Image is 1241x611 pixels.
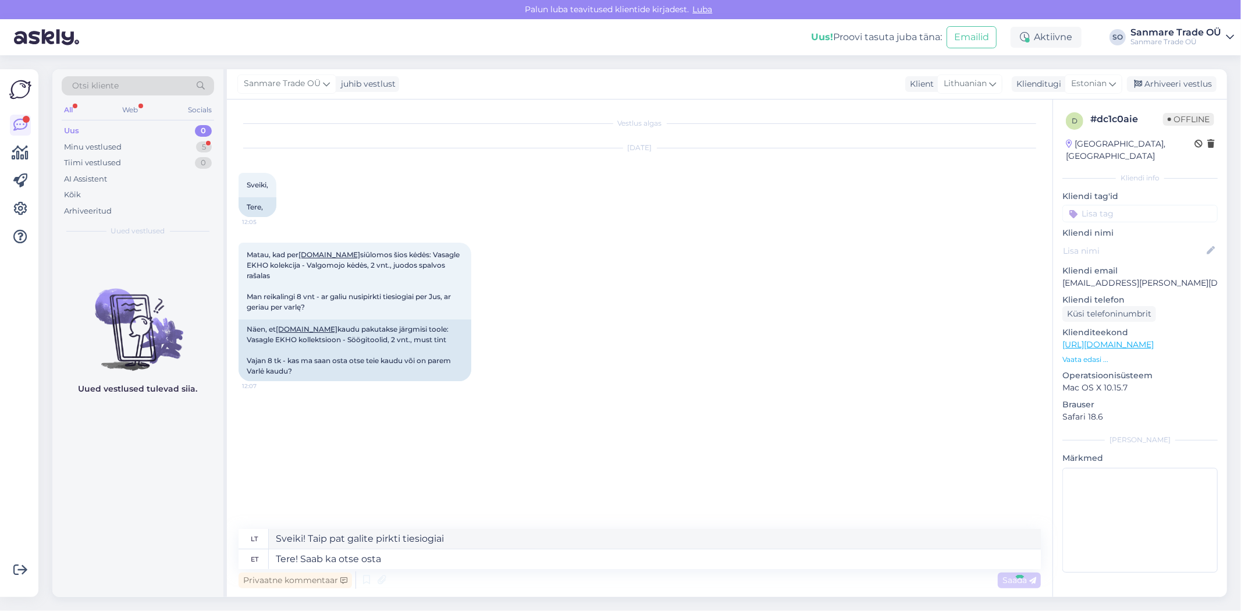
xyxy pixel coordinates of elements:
div: All [62,102,75,118]
p: Kliendi nimi [1062,227,1218,239]
div: Kliendi info [1062,173,1218,183]
div: Näen, et kaudu pakutakse järgmisi toole: Vasagle EKHO kollektsioon - Söögitoolid, 2 vnt., must ti... [239,319,471,381]
p: Safari 18.6 [1062,411,1218,423]
span: d [1072,116,1078,125]
span: Estonian [1071,77,1107,90]
div: Küsi telefoninumbrit [1062,306,1156,322]
div: Klienditugi [1012,78,1061,90]
div: Uus [64,125,79,137]
div: 0 [195,125,212,137]
div: Arhiveeritud [64,205,112,217]
span: Lithuanian [944,77,987,90]
div: 5 [196,141,212,153]
input: Lisa tag [1062,205,1218,222]
div: Aktiivne [1011,27,1082,48]
div: Tiimi vestlused [64,157,121,169]
p: Märkmed [1062,452,1218,464]
div: Kõik [64,189,81,201]
div: # dc1c0aie [1090,112,1163,126]
div: Socials [186,102,214,118]
div: Vestlus algas [239,118,1041,129]
span: 12:07 [242,382,286,390]
p: Kliendi tag'id [1062,190,1218,203]
a: [URL][DOMAIN_NAME] [1062,339,1154,350]
div: 0 [195,157,212,169]
div: [DATE] [239,143,1041,153]
p: Kliendi telefon [1062,294,1218,306]
p: Operatsioonisüsteem [1062,370,1218,382]
span: Uued vestlused [111,226,165,236]
span: Sveiki, [247,180,268,189]
div: Tere, [239,197,276,217]
p: Mac OS X 10.15.7 [1062,382,1218,394]
p: Klienditeekond [1062,326,1218,339]
span: 12:05 [242,218,286,226]
p: Brauser [1062,399,1218,411]
div: Klient [905,78,934,90]
p: Vaata edasi ... [1062,354,1218,365]
input: Lisa nimi [1063,244,1204,257]
b: Uus! [811,31,833,42]
span: Matau, kad per siūlomos šios kėdės: Vasagle EKHO kolekcija - Valgomojo kėdės, 2 vnt., juodos spal... [247,250,461,311]
button: Emailid [947,26,997,48]
a: Sanmare Trade OÜSanmare Trade OÜ [1130,28,1234,47]
p: Uued vestlused tulevad siia. [79,383,198,395]
p: [EMAIL_ADDRESS][PERSON_NAME][DOMAIN_NAME] [1062,277,1218,289]
div: Arhiveeri vestlus [1127,76,1217,92]
div: juhib vestlust [336,78,396,90]
span: Sanmare Trade OÜ [244,77,321,90]
span: Offline [1163,113,1214,126]
div: Sanmare Trade OÜ [1130,37,1221,47]
span: Luba [689,4,716,15]
a: [DOMAIN_NAME] [298,250,360,259]
div: SO [1110,29,1126,45]
div: Sanmare Trade OÜ [1130,28,1221,37]
div: [GEOGRAPHIC_DATA], [GEOGRAPHIC_DATA] [1066,138,1194,162]
a: [DOMAIN_NAME] [276,325,337,333]
div: Minu vestlused [64,141,122,153]
div: AI Assistent [64,173,107,185]
span: Otsi kliente [72,80,119,92]
div: Proovi tasuta juba täna: [811,30,942,44]
div: Web [120,102,141,118]
p: Kliendi email [1062,265,1218,277]
div: [PERSON_NAME] [1062,435,1218,445]
img: Askly Logo [9,79,31,101]
img: No chats [52,268,223,372]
